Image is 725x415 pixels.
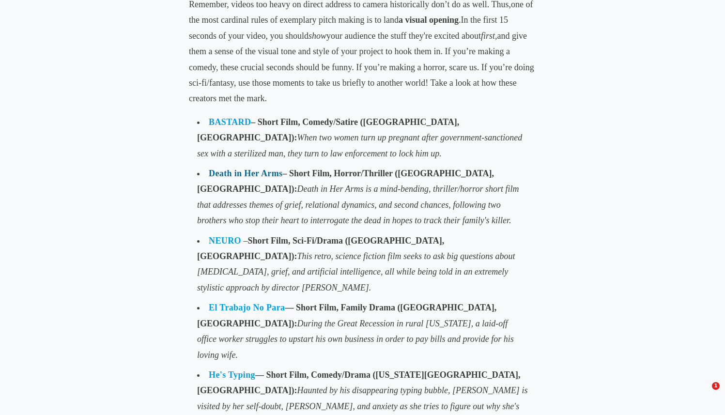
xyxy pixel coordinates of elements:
a: He's Typing [209,370,255,380]
a: BASTARD [209,117,251,127]
span: Death in Her Arms is a mind-bending, thriller/horror short film that addresses themes of grief, r... [197,184,519,225]
a: El Trabajo No Para [209,303,285,312]
span: This retro, science fiction film seeks to ask big questions about [MEDICAL_DATA], grief, and arti... [197,251,515,292]
strong: – Short Film, Comedy/Satire ([GEOGRAPHIC_DATA], [GEOGRAPHIC_DATA]): [197,117,459,142]
iframe: Intercom live chat [692,382,715,405]
strong: — Short Film, Comedy/Drama ([US_STATE][GEOGRAPHIC_DATA], [GEOGRAPHIC_DATA]): [197,370,520,395]
span: your audience the stuff they're excited about [326,31,481,41]
span: – [197,236,444,261]
strong: – Short Film, Horror/Thriller ([GEOGRAPHIC_DATA], [GEOGRAPHIC_DATA]): [197,169,494,194]
strong: Short Film, Sci-Fi/Drama ([GEOGRAPHIC_DATA], [GEOGRAPHIC_DATA]): [197,236,444,261]
span: . [459,15,461,25]
a: Death in Her Arms [209,169,282,178]
strong: — Short Film, Family Drama ([GEOGRAPHIC_DATA], [GEOGRAPHIC_DATA]): [197,303,496,328]
span: In the first 15 seconds of your video, you should [189,15,508,40]
span: and give them a sense of the visual tone and style of your project to hook them in. If you’re mak... [189,31,534,104]
span: During the Great Recession in rural [US_STATE], a laid-off office worker struggles to upstart his... [197,319,514,360]
a: NEURO [209,236,241,246]
b: a visual opening [399,15,459,25]
span: When two women turn up pregnant after government-sanctioned sex with a sterilized man, they turn ... [197,133,522,158]
span: first, [481,31,497,41]
span: 1 [712,382,720,390]
span: show [309,31,326,41]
